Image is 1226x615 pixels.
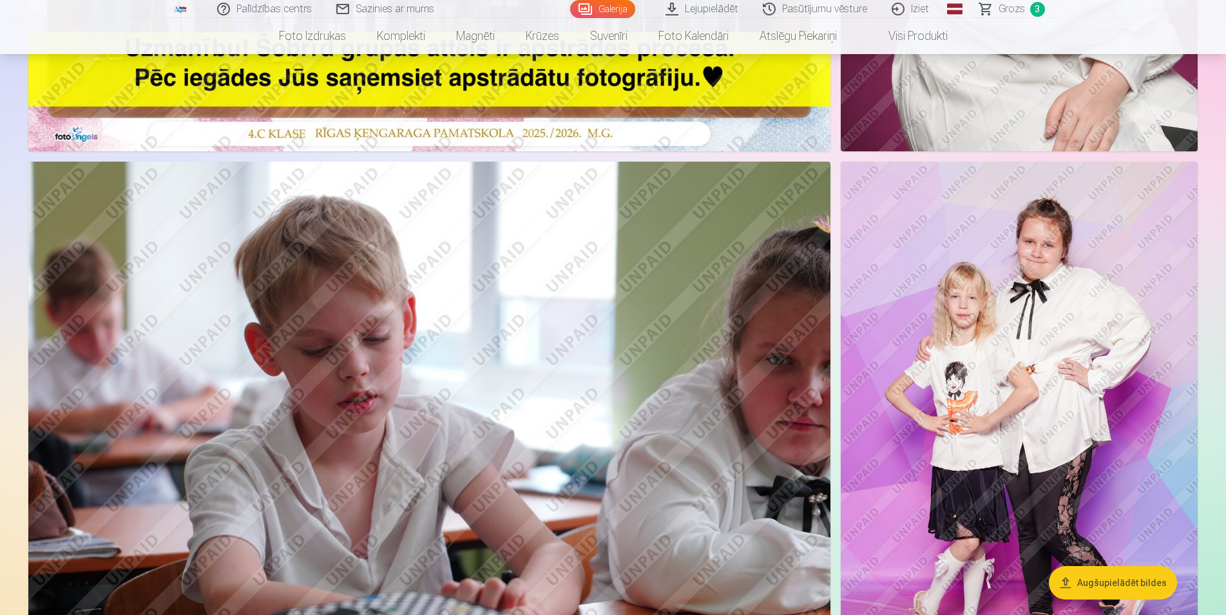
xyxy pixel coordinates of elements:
[852,18,963,54] a: Visi produkti
[575,18,643,54] a: Suvenīri
[999,1,1025,17] span: Grozs
[510,18,575,54] a: Krūzes
[643,18,744,54] a: Foto kalendāri
[361,18,441,54] a: Komplekti
[441,18,510,54] a: Magnēti
[1030,2,1045,17] span: 3
[263,18,361,54] a: Foto izdrukas
[174,5,188,13] img: /fa1
[1049,566,1177,600] button: Augšupielādēt bildes
[744,18,852,54] a: Atslēgu piekariņi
